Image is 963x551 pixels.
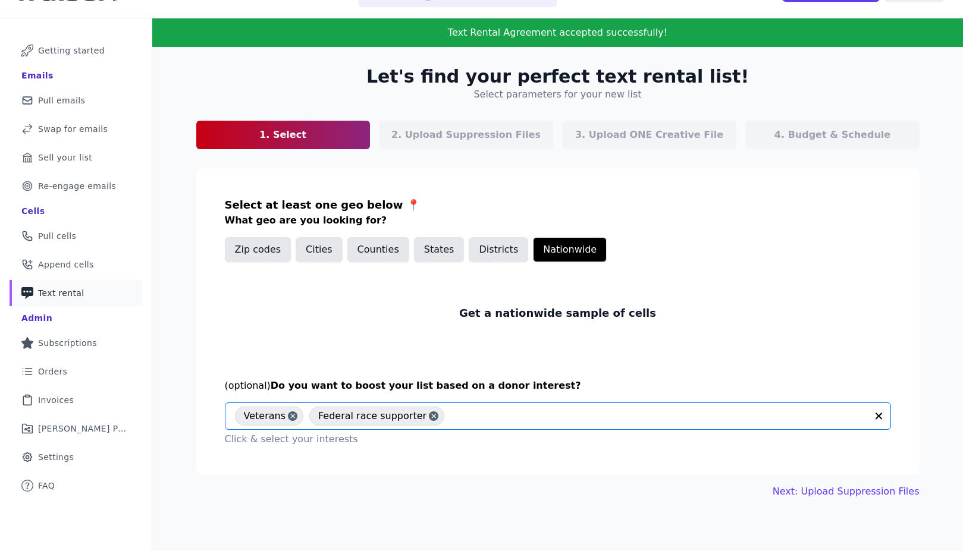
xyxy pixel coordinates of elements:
[225,213,891,228] h3: What geo are you looking for?
[244,407,286,426] span: Veterans
[225,432,891,446] p: Click & select your interests
[347,237,409,262] button: Counties
[10,415,142,442] a: [PERSON_NAME] Performance
[21,70,54,81] div: Emails
[473,87,641,102] h4: Select parameters for your new list
[38,423,128,434] span: [PERSON_NAME] Performance
[10,87,142,114] a: Pull emails
[10,116,142,142] a: Swap for emails
[10,251,142,278] a: Append cells
[533,237,607,262] button: Nationwide
[10,444,142,470] a: Settings
[225,380,271,391] span: (optional)
[234,26,882,40] p: Text Rental Agreement accepted successfully!
[10,144,142,171] a: Sell your list
[10,280,142,306] a: Text rental
[774,128,890,142] p: 4. Budget & Schedule
[10,173,142,199] a: Re-engage emails
[366,66,749,87] h2: Let's find your perfect text rental list!
[318,407,426,426] span: Federal race supporter
[38,230,76,242] span: Pull cells
[38,287,84,299] span: Text rental
[38,123,108,135] span: Swap for emails
[225,237,291,262] button: Zip codes
[10,473,142,499] a: FAQ
[391,128,541,142] p: 2. Upload Suppression Files
[38,259,94,270] span: Append cells
[10,358,142,385] a: Orders
[773,484,920,499] a: Next: Upload Suppression Files
[21,205,45,217] div: Cells
[38,152,92,163] span: Sell your list
[225,199,420,211] span: Select at least one geo below 📍
[469,237,528,262] button: Districts
[296,237,343,262] button: Cities
[414,237,465,262] button: States
[38,480,55,492] span: FAQ
[38,451,74,463] span: Settings
[196,121,370,149] a: 1. Select
[38,366,67,377] span: Orders
[21,312,52,324] div: Admin
[259,128,306,142] p: 1. Select
[10,330,142,356] a: Subscriptions
[10,37,142,64] a: Getting started
[575,128,723,142] p: 3. Upload ONE Creative File
[38,180,116,192] span: Re-engage emails
[38,95,85,106] span: Pull emails
[10,387,142,413] a: Invoices
[38,45,105,56] span: Getting started
[271,380,581,391] span: Do you want to boost your list based on a donor interest?
[459,305,656,322] p: Get a nationwide sample of cells
[10,223,142,249] a: Pull cells
[38,394,74,406] span: Invoices
[38,337,97,349] span: Subscriptions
